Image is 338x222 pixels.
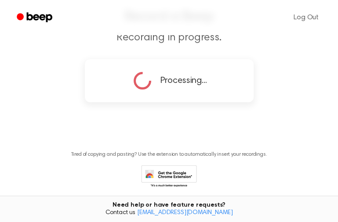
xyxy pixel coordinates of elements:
span: Contact us [5,209,333,217]
a: Log Out [285,7,327,28]
span: Processing... [160,74,207,87]
a: Beep [11,9,60,26]
p: Recording in progress. [11,31,327,45]
p: Tired of copying and pasting? Use the extension to automatically insert your recordings. [71,151,267,158]
a: [EMAIL_ADDRESS][DOMAIN_NAME] [137,210,233,216]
